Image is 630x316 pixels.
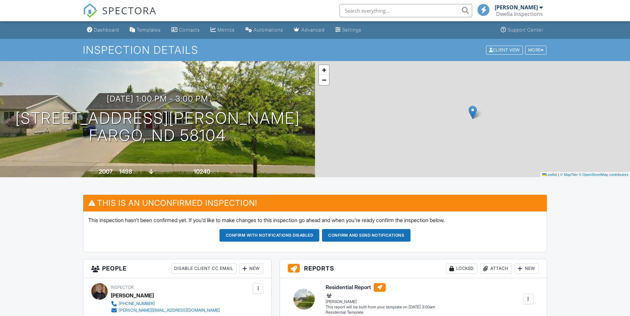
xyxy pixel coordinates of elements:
span: + [322,66,326,74]
div: Settings [342,27,361,33]
div: Disable Client CC Email [171,263,236,274]
span: basement [155,170,172,175]
a: Templates [127,24,163,36]
span: Inspector [111,285,134,290]
div: [PERSON_NAME] [111,290,154,300]
a: Zoom in [319,65,329,75]
div: More [525,45,547,54]
div: [PERSON_NAME][EMAIL_ADDRESS][DOMAIN_NAME] [119,308,220,313]
div: Locked [446,263,477,274]
div: [PERSON_NAME] [495,4,538,11]
div: 10240 [194,168,210,175]
a: [PERSON_NAME][EMAIL_ADDRESS][DOMAIN_NAME] [111,307,220,314]
span: sq. ft. [133,170,143,175]
div: Client View [486,45,523,54]
div: 2007 [99,168,113,175]
a: © OpenStreetMap contributors [579,173,628,177]
button: Confirm and send notifications [322,229,410,242]
a: Contacts [169,24,203,36]
h1: Inspection Details [83,44,547,56]
h3: Reports [280,259,547,278]
div: Advanced [301,27,325,33]
a: Leaflet [542,173,557,177]
a: Zoom out [319,75,329,85]
img: Marker [469,106,477,119]
h3: People [83,259,271,278]
a: Settings [333,24,364,36]
h3: This is an Unconfirmed Inspection! [83,195,547,211]
h3: [DATE] 1:00 pm - 3:00 pm [107,94,208,103]
div: Dwella Inspections [496,11,543,17]
h1: [STREET_ADDRESS][PERSON_NAME] Fargo, ND 58104 [15,110,300,145]
a: Dashboard [84,24,122,36]
div: [PERSON_NAME] [326,292,435,304]
a: Automations (Basic) [243,24,286,36]
div: Templates [137,27,161,33]
div: Support Center [508,27,543,33]
span: Built [91,170,98,175]
span: sq.ft. [211,170,220,175]
a: SPECTORA [83,9,157,23]
a: Client View [485,47,525,52]
span: − [322,76,326,84]
div: Contacts [179,27,200,33]
div: This report will be built from your template on [DATE] 3:00am [326,304,435,310]
div: Metrics [218,27,235,33]
span: Lot Size [179,170,193,175]
input: Search everything... [340,4,472,17]
button: Confirm with notifications disabled [220,229,320,242]
div: [PHONE_NUMBER] [119,301,155,306]
div: Attach [480,263,512,274]
span: SPECTORA [102,3,157,17]
div: Residential Template [326,310,435,315]
h6: Residential Report [326,283,435,292]
a: Support Center [498,24,546,36]
a: © MapTiler [560,173,578,177]
img: The Best Home Inspection Software - Spectora [83,3,97,18]
a: Metrics [208,24,237,36]
p: This inspection hasn't been confirmed yet. If you'd like to make changes to this inspection go ah... [88,216,542,224]
div: 1498 [119,168,132,175]
a: [PHONE_NUMBER] [111,300,220,307]
div: Automations [254,27,283,33]
div: New [515,263,539,274]
div: Dashboard [94,27,119,33]
div: New [239,263,263,274]
a: Advanced [291,24,327,36]
span: | [558,173,559,177]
